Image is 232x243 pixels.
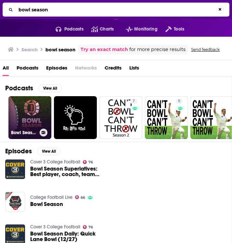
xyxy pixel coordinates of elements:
[17,63,38,76] a: Podcasts
[105,63,122,76] a: Credits
[30,195,72,200] a: College Football Live
[37,147,60,155] button: View All
[129,46,186,53] span: for more precise results
[75,195,85,199] a: 66
[133,98,135,105] span: 7
[48,24,84,34] button: open menu
[83,160,93,164] a: 76
[175,99,183,104] a: 5
[174,25,184,34] span: Tools
[8,96,51,139] a: Bowl Season Stories
[145,96,188,139] a: 5
[5,84,62,92] a: PodcastsView All
[81,196,85,199] span: 66
[45,46,75,53] h3: bowl season
[30,159,80,165] a: Cover 3 College Football
[21,46,38,53] h3: Search
[30,166,104,177] a: Bowl Season Superlatives: Best player, coach, team and game of bowl season (01/05)
[5,147,32,155] h2: Episodes
[5,192,25,212] img: Bowl Season
[158,24,184,34] button: open menu
[88,161,93,164] span: 76
[30,201,63,207] a: Bowl Season
[46,63,67,76] a: Episodes
[3,63,9,76] a: All
[134,25,157,34] span: Monitoring
[130,99,137,104] a: 7
[75,63,97,76] span: Networks
[11,130,37,135] h3: Bowl Season Stories
[129,63,139,76] a: Lists
[100,25,114,34] span: Charts
[16,5,216,15] input: Search...
[5,147,60,155] a: EpisodesView All
[83,225,93,229] a: 76
[3,3,229,17] div: Search...
[189,47,222,52] button: Send feedback
[30,224,80,230] a: Cover 3 College Football
[5,160,25,179] img: Bowl Season Superlatives: Best player, coach, team and game of bowl season (01/05)
[38,84,62,92] button: View All
[178,98,180,105] span: 5
[84,24,114,34] a: Charts
[99,96,142,139] a: 7
[81,46,128,53] a: Try an exact match
[30,231,104,242] a: Bowl Season Daily: Quick Lane Bowl (12/27)
[88,226,93,229] span: 76
[5,84,33,92] h2: Podcasts
[64,25,84,34] span: Podcasts
[118,24,158,34] button: open menu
